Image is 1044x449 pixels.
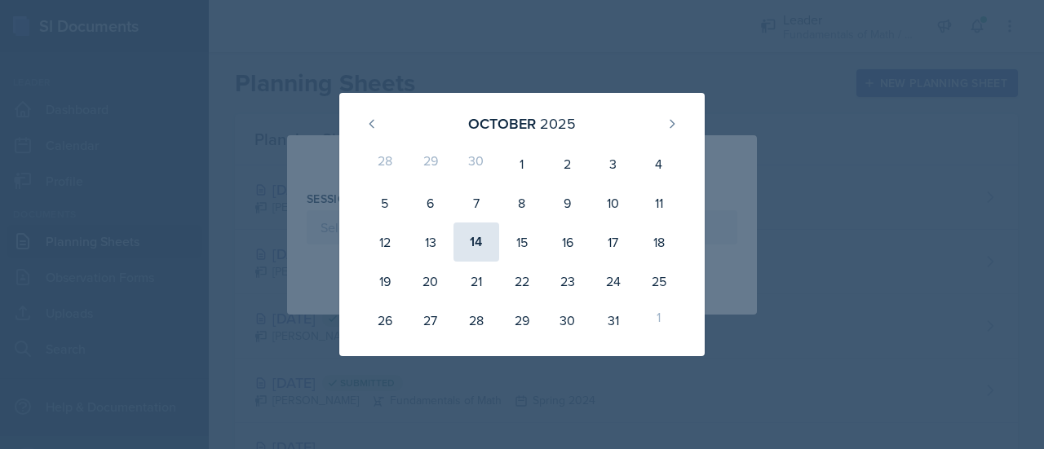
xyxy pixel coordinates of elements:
[362,144,408,183] div: 28
[591,183,636,222] div: 10
[499,183,545,222] div: 8
[540,112,576,134] div: 2025
[545,144,591,183] div: 2
[636,222,682,262] div: 18
[636,144,682,183] div: 4
[499,262,545,301] div: 22
[591,144,636,183] div: 3
[362,222,408,262] div: 12
[636,183,682,222] div: 11
[408,262,453,301] div: 20
[453,183,499,222] div: 7
[408,183,453,222] div: 6
[545,262,591,301] div: 23
[545,222,591,262] div: 16
[591,301,636,340] div: 31
[362,301,408,340] div: 26
[408,144,453,183] div: 29
[499,301,545,340] div: 29
[408,301,453,340] div: 27
[591,222,636,262] div: 17
[468,112,536,134] div: October
[453,262,499,301] div: 21
[636,262,682,301] div: 25
[453,222,499,262] div: 14
[636,301,682,340] div: 1
[453,144,499,183] div: 30
[499,222,545,262] div: 15
[362,183,408,222] div: 5
[362,262,408,301] div: 19
[499,144,545,183] div: 1
[591,262,636,301] div: 24
[453,301,499,340] div: 28
[408,222,453,262] div: 13
[545,301,591,340] div: 30
[545,183,591,222] div: 9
